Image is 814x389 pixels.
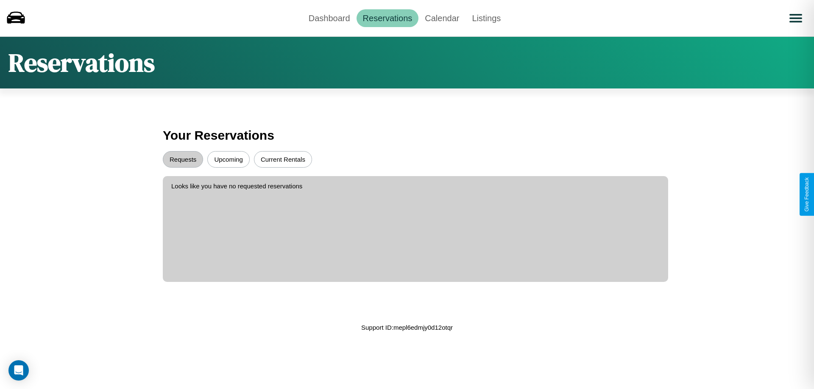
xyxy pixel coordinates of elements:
[418,9,466,27] a: Calendar
[207,151,250,168] button: Upcoming
[302,9,357,27] a: Dashboard
[171,180,660,192] p: Looks like you have no requested reservations
[254,151,312,168] button: Current Rentals
[361,322,453,333] p: Support ID: mepl6edmjy0d12otqr
[163,151,203,168] button: Requests
[163,124,651,147] h3: Your Reservations
[466,9,507,27] a: Listings
[804,177,810,212] div: Give Feedback
[8,360,29,381] div: Open Intercom Messenger
[8,45,155,80] h1: Reservations
[357,9,419,27] a: Reservations
[784,6,808,30] button: Open menu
